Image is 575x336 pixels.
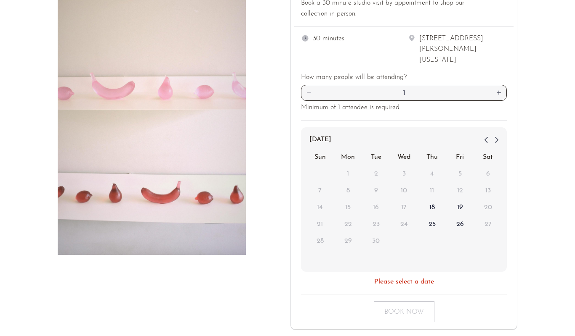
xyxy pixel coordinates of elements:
[306,132,502,147] div: [DATE]
[419,34,507,66] div: [STREET_ADDRESS][PERSON_NAME][US_STATE]
[446,149,474,166] div: Fri
[474,149,502,166] div: Sat
[390,149,418,166] div: Wed
[334,149,362,166] div: Mon
[418,149,446,166] div: Thu
[374,277,434,288] div: Please select a date
[424,200,439,215] span: 18
[362,149,390,166] div: Tue
[306,149,334,166] div: Sun
[424,217,439,232] span: 25
[453,200,468,215] span: 19
[453,217,468,232] span: 26
[301,72,507,83] div: How many people will be attending?
[313,34,344,45] div: 30 minutes
[301,102,507,113] div: Minimum of 1 attendee is required.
